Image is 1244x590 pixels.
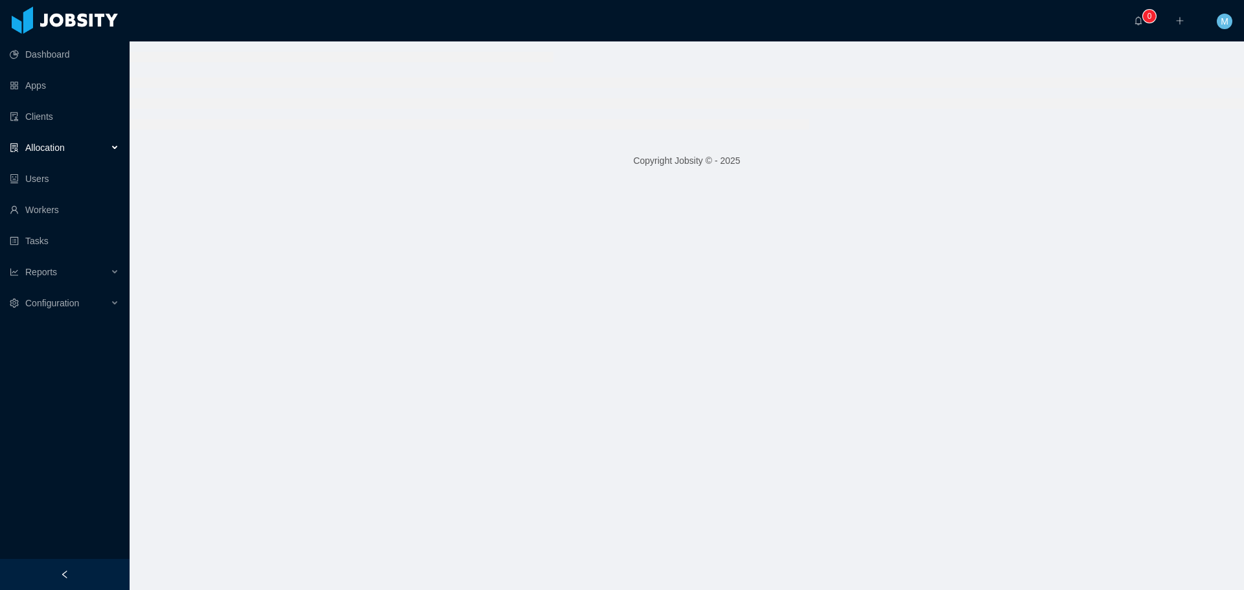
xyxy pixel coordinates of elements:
a: icon: pie-chartDashboard [10,41,119,67]
a: icon: robotUsers [10,166,119,192]
a: icon: auditClients [10,104,119,130]
span: M [1221,14,1228,29]
i: icon: solution [10,143,19,152]
i: icon: line-chart [10,267,19,277]
sup: 0 [1143,10,1156,23]
a: icon: appstoreApps [10,73,119,98]
i: icon: setting [10,299,19,308]
i: icon: bell [1134,16,1143,25]
span: Reports [25,267,57,277]
a: icon: profileTasks [10,228,119,254]
footer: Copyright Jobsity © - 2025 [130,139,1244,183]
a: icon: userWorkers [10,197,119,223]
i: icon: plus [1175,16,1184,25]
span: Configuration [25,298,79,308]
span: Allocation [25,142,65,153]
